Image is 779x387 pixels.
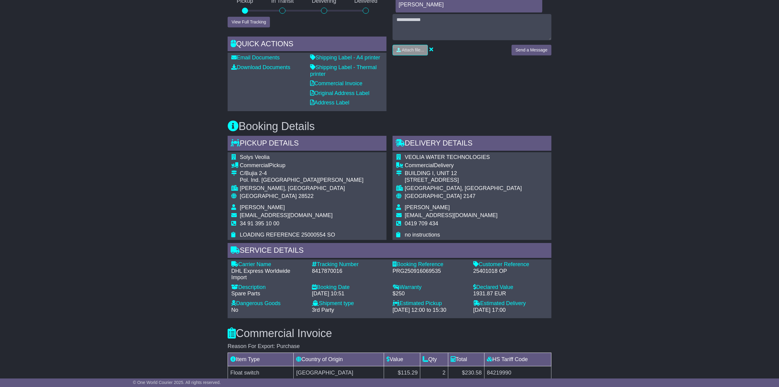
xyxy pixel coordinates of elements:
[405,162,434,168] span: Commercial
[228,120,551,132] h3: Booking Details
[384,366,420,380] td: $115.29
[228,343,551,350] div: Reason For Export: Purchase
[312,307,334,313] span: 3rd Party
[473,284,548,291] div: Declared Value
[310,90,369,96] a: Original Address Label
[231,55,280,61] a: Email Documents
[310,100,349,106] a: Address Label
[405,154,490,160] span: VEOLIA WATER TECHNOLOGIES
[399,2,539,8] p: [PERSON_NAME]
[228,136,386,152] div: Pickup Details
[228,243,551,259] div: Service Details
[240,212,333,218] span: [EMAIL_ADDRESS][DOMAIN_NAME]
[312,268,386,275] div: 8417870016
[405,232,440,238] span: no instructions
[405,204,450,210] span: [PERSON_NAME]
[473,290,548,297] div: 1931.87 EUR
[240,185,363,192] div: [PERSON_NAME], [GEOGRAPHIC_DATA]
[484,353,551,366] td: HS Tariff Code
[393,290,467,297] div: $250
[240,162,269,168] span: Commercial
[393,268,467,275] div: PRG250916069535
[240,170,363,177] div: C/Bujia 2-4
[512,45,551,55] button: Send a Message
[240,193,297,199] span: [GEOGRAPHIC_DATA]
[448,353,484,366] td: Total
[240,220,279,227] span: 34 91 395 10 00
[393,136,551,152] div: Delivery Details
[384,353,420,366] td: Value
[228,37,386,53] div: Quick Actions
[405,185,522,192] div: [GEOGRAPHIC_DATA], [GEOGRAPHIC_DATA]
[405,220,438,227] span: 0419 709 434
[240,162,363,169] div: Pickup
[228,353,294,366] td: Item Type
[231,261,306,268] div: Carrier Name
[231,307,238,313] span: No
[473,261,548,268] div: Customer Reference
[310,64,377,77] a: Shipping Label - Thermal printer
[405,212,498,218] span: [EMAIL_ADDRESS][DOMAIN_NAME]
[473,307,548,314] div: [DATE] 17:00
[231,290,306,297] div: Spare Parts
[463,193,475,199] span: 2147
[310,55,380,61] a: Shipping Label - A4 printer
[294,353,384,366] td: Country of Origin
[231,268,306,281] div: DHL Express Worldwide Import
[310,80,362,86] a: Commercial Invoice
[405,170,522,177] div: BUILDING I, UNIT 12
[473,300,548,307] div: Estimated Delivery
[133,380,221,385] span: © One World Courier 2025. All rights reserved.
[294,366,384,380] td: [GEOGRAPHIC_DATA]
[298,193,313,199] span: 28522
[393,284,467,291] div: Warranty
[228,327,551,340] h3: Commercial Invoice
[448,366,484,380] td: $230.58
[228,366,294,380] td: Float switch
[231,64,290,70] a: Download Documents
[393,300,467,307] div: Estimated Pickup
[312,284,386,291] div: Booking Date
[240,204,285,210] span: [PERSON_NAME]
[231,284,306,291] div: Description
[405,177,522,184] div: [STREET_ADDRESS]
[312,290,386,297] div: [DATE] 10:51
[393,307,467,314] div: [DATE] 12:00 to 15:30
[405,193,462,199] span: [GEOGRAPHIC_DATA]
[420,366,448,380] td: 2
[312,261,386,268] div: Tracking Number
[240,154,270,160] span: Solys Veolia
[473,268,548,275] div: 25401018 OP
[484,366,551,380] td: 84219990
[405,162,522,169] div: Delivery
[420,353,448,366] td: Qty
[228,17,270,27] button: View Full Tracking
[240,177,363,184] div: Pol. Ind. [GEOGRAPHIC_DATA][PERSON_NAME]
[393,261,467,268] div: Booking Reference
[240,232,335,238] span: LOADING REFERENCE 25000554 SO
[312,300,386,307] div: Shipment type
[231,300,306,307] div: Dangerous Goods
